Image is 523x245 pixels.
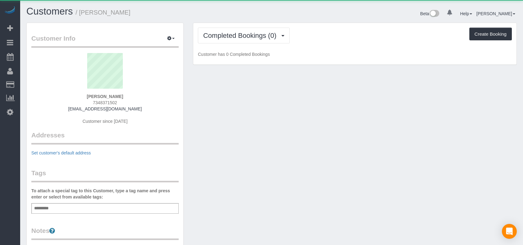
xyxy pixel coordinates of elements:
legend: Tags [31,168,179,182]
button: Completed Bookings (0) [198,28,290,43]
span: 7348371502 [93,100,117,105]
img: New interface [429,10,439,18]
label: To attach a special tag to this Customer, type a tag name and press enter or select from availabl... [31,188,179,200]
legend: Customer Info [31,34,179,48]
a: Beta [420,11,440,16]
span: Customer since [DATE] [83,119,127,124]
legend: Notes [31,226,179,240]
a: Customers [26,6,73,17]
a: Set customer's default address [31,150,91,155]
a: Help [460,11,472,16]
strong: [PERSON_NAME] [87,94,123,99]
img: Automaid Logo [4,6,16,15]
span: Completed Bookings (0) [203,32,279,39]
button: Create Booking [469,28,512,41]
a: [PERSON_NAME] [476,11,515,16]
p: Customer has 0 Completed Bookings [198,51,512,57]
small: / [PERSON_NAME] [76,9,131,16]
div: Open Intercom Messenger [502,224,517,239]
a: [EMAIL_ADDRESS][DOMAIN_NAME] [68,106,142,111]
